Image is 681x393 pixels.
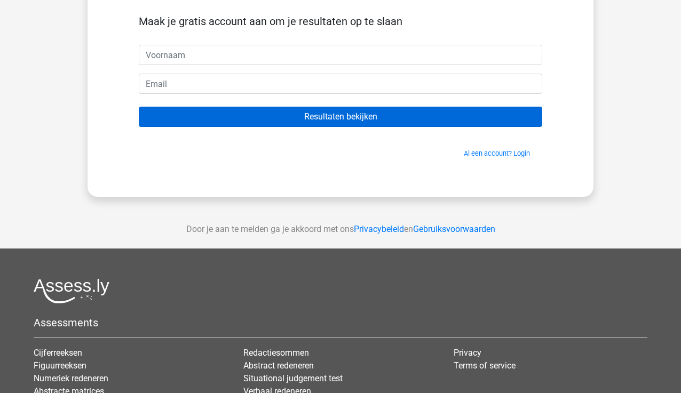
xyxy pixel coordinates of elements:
[243,373,343,383] a: Situational judgement test
[139,45,542,65] input: Voornaam
[454,348,481,358] a: Privacy
[34,278,109,303] img: Assessly logo
[454,360,516,371] a: Terms of service
[413,224,495,234] a: Gebruiksvoorwaarden
[464,149,530,157] a: Al een account? Login
[34,373,108,383] a: Numeriek redeneren
[243,360,314,371] a: Abstract redeneren
[243,348,309,358] a: Redactiesommen
[139,15,542,28] h5: Maak je gratis account aan om je resultaten op te slaan
[34,348,82,358] a: Cijferreeksen
[139,74,542,94] input: Email
[34,316,647,329] h5: Assessments
[139,107,542,127] input: Resultaten bekijken
[34,360,86,371] a: Figuurreeksen
[354,224,404,234] a: Privacybeleid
